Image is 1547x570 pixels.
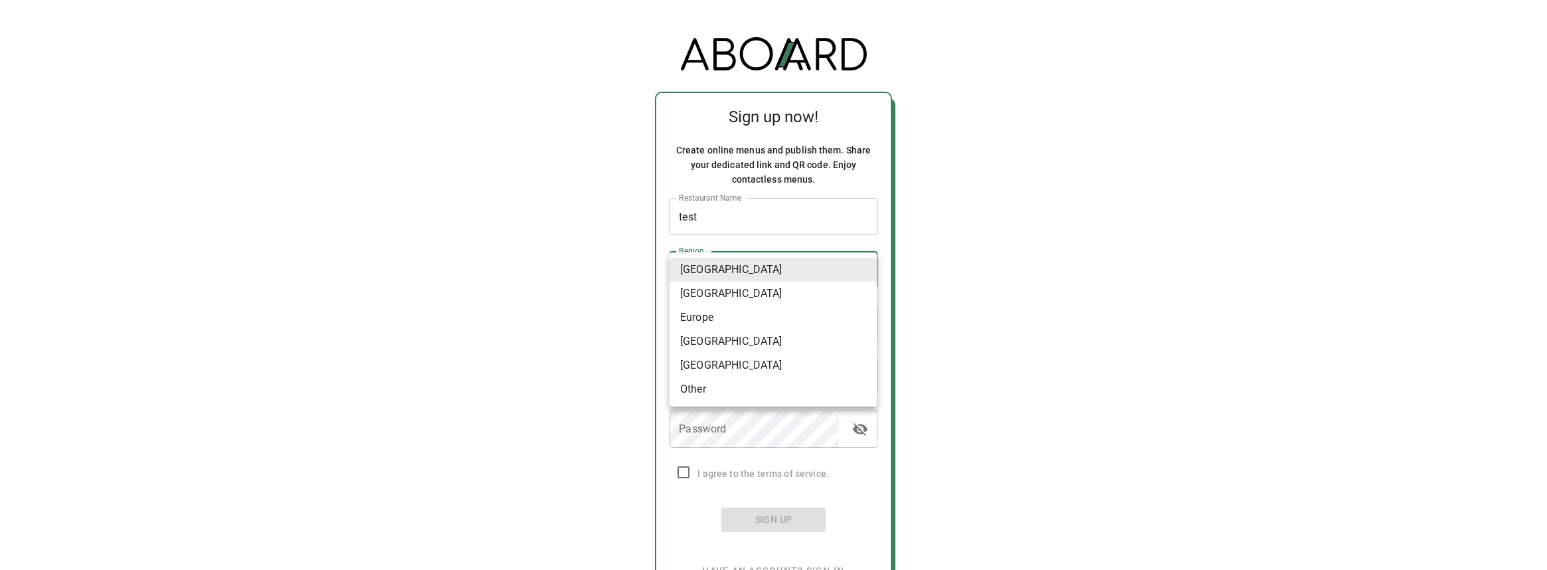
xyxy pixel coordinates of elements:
li: Europe [670,306,877,330]
li: Other [670,377,877,401]
li: [GEOGRAPHIC_DATA] [670,258,877,282]
li: [GEOGRAPHIC_DATA] [670,282,877,306]
li: [GEOGRAPHIC_DATA] [670,353,877,377]
li: [GEOGRAPHIC_DATA] [670,330,877,353]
